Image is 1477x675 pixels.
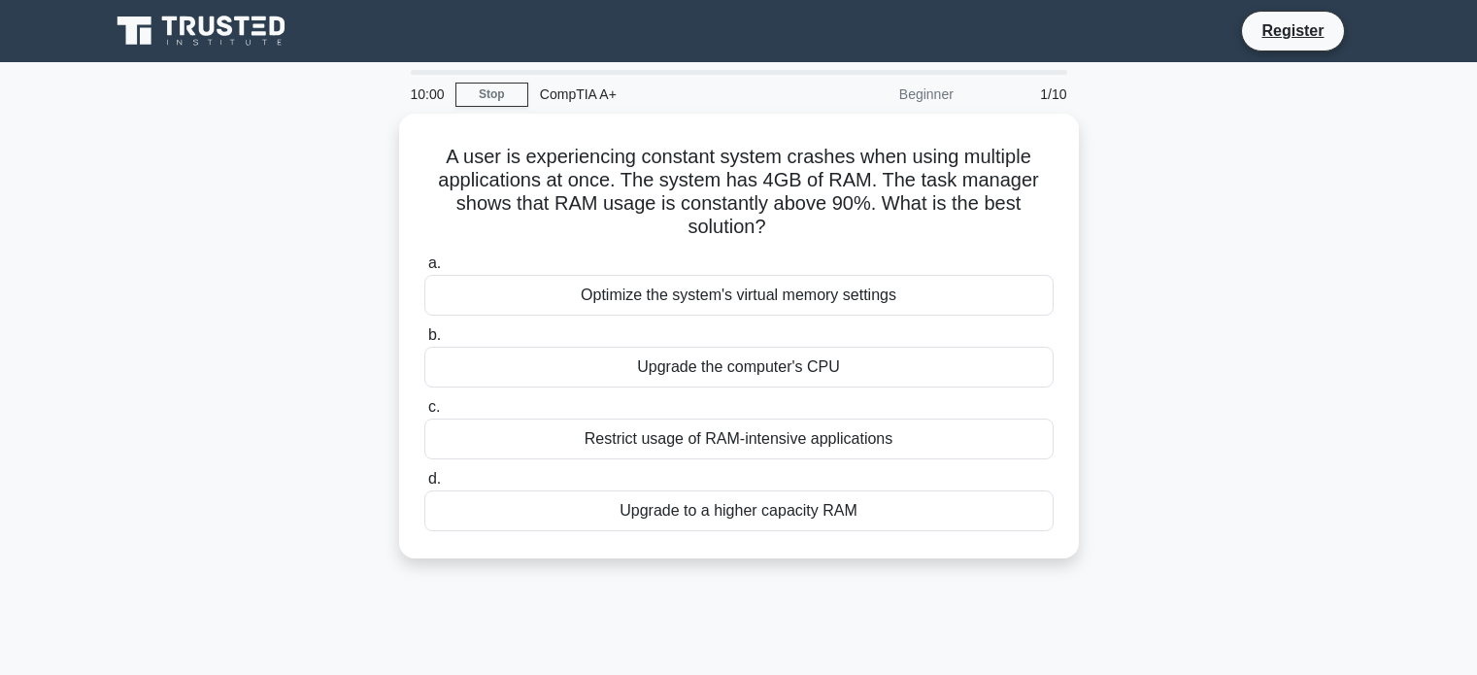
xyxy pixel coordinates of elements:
span: c. [428,398,440,415]
div: 10:00 [399,75,455,114]
span: d. [428,470,441,487]
div: Optimize the system's virtual memory settings [424,275,1054,316]
div: CompTIA A+ [528,75,795,114]
div: Upgrade to a higher capacity RAM [424,490,1054,531]
div: Restrict usage of RAM-intensive applications [424,419,1054,459]
div: 1/10 [965,75,1079,114]
h5: A user is experiencing constant system crashes when using multiple applications at once. The syst... [422,145,1056,240]
span: b. [428,326,441,343]
a: Register [1250,18,1335,43]
a: Stop [455,83,528,107]
div: Upgrade the computer's CPU [424,347,1054,388]
span: a. [428,254,441,271]
div: Beginner [795,75,965,114]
